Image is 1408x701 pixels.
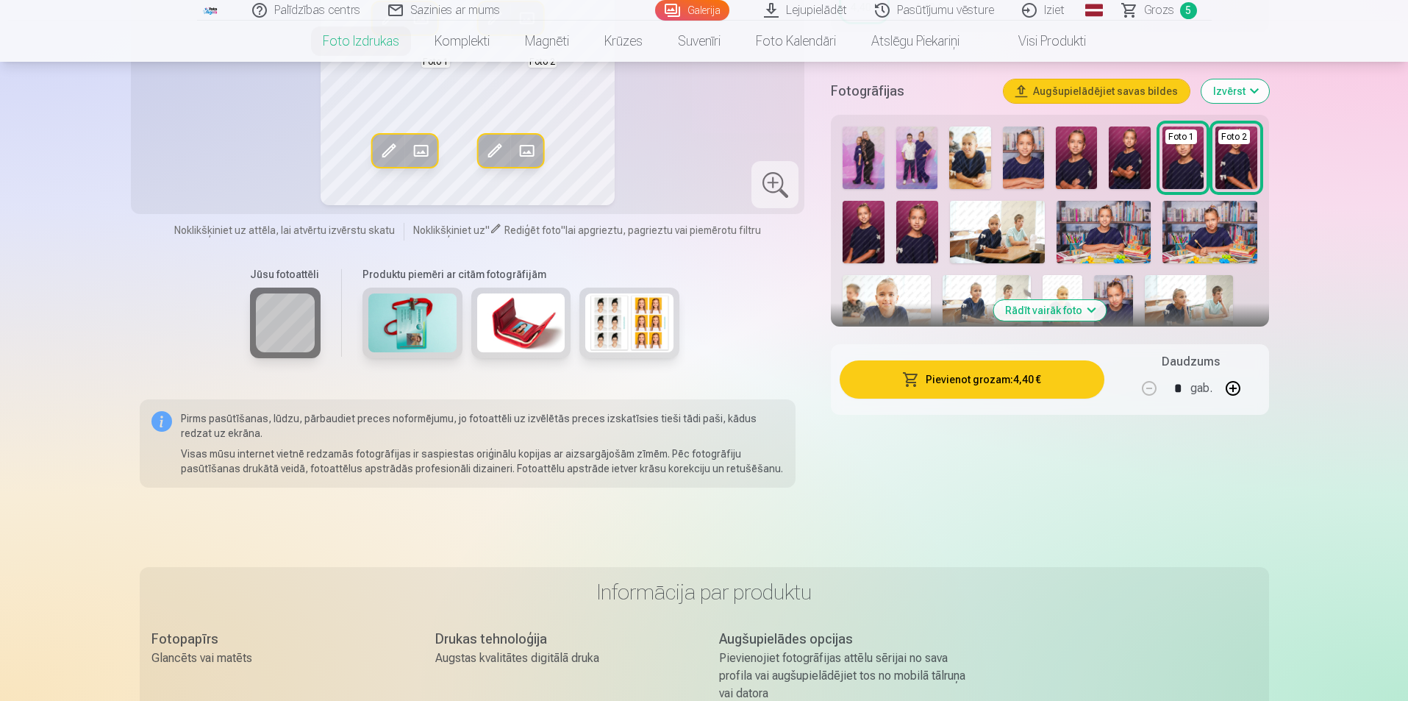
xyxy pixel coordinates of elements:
div: Foto 1 [1165,129,1197,144]
button: Izvērst [1201,79,1269,103]
div: Fotopapīrs [151,629,406,650]
div: Augstas kvalitātes digitālā druka [435,650,690,667]
span: lai apgrieztu, pagrieztu vai piemērotu filtru [565,224,761,236]
div: gab. [1190,371,1212,406]
p: Visas mūsu internet vietnē redzamās fotogrāfijas ir saspiestas oriģinālu kopijas ar aizsargājošām... [181,446,785,476]
h6: Produktu piemēri ar citām fotogrāfijām [357,267,685,282]
p: Pirms pasūtīšanas, lūdzu, pārbaudiet preces noformējumu, jo fotoattēli uz izvēlētās preces izskat... [181,411,785,441]
button: Pievienot grozam:4,40 € [840,360,1104,399]
a: Atslēgu piekariņi [854,21,977,62]
a: Krūzes [587,21,660,62]
a: Visi produkti [977,21,1104,62]
span: Rediģēt foto [504,224,561,236]
span: " [561,224,565,236]
h3: Informācija par produktu [151,579,1257,605]
div: Augšupielādes opcijas [719,629,973,650]
span: Grozs [1144,1,1174,19]
div: Glancēts vai matēts [151,650,406,667]
h5: Daudzums [1162,353,1220,371]
img: /fa1 [203,6,219,15]
span: Noklikšķiniet uz attēla, lai atvērtu izvērstu skatu [174,223,395,238]
span: 5 [1180,2,1197,19]
span: " [485,224,490,236]
a: Magnēti [507,21,587,62]
h6: Jūsu fotoattēli [250,267,321,282]
a: Foto izdrukas [305,21,417,62]
button: Rādīt vairāk foto [993,300,1106,321]
div: Drukas tehnoloģija [435,629,690,650]
a: Suvenīri [660,21,738,62]
button: Augšupielādējiet savas bildes [1004,79,1190,103]
span: Noklikšķiniet uz [413,224,485,236]
h5: Fotogrāfijas [831,81,991,102]
div: Foto 2 [1218,129,1250,144]
a: Komplekti [417,21,507,62]
a: Foto kalendāri [738,21,854,62]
